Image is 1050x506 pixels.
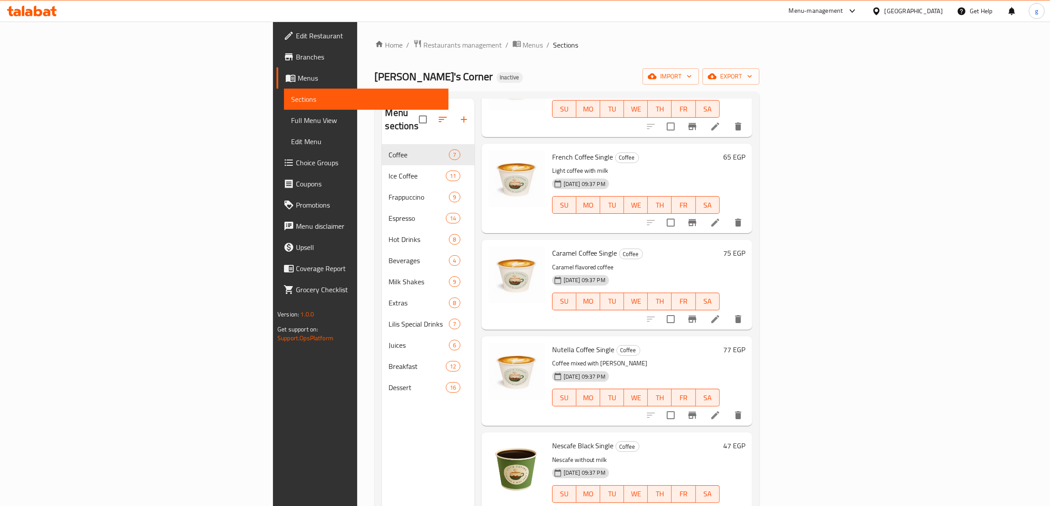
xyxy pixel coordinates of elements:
[600,389,624,406] button: TU
[389,171,446,181] span: Ice Coffee
[580,199,597,212] span: MO
[699,487,716,500] span: SA
[682,116,703,137] button: Branch-specific-item
[296,284,441,295] span: Grocery Checklist
[449,320,460,328] span: 7
[389,255,449,266] span: Beverages
[552,196,576,214] button: SU
[648,485,672,503] button: TH
[296,263,441,274] span: Coverage Report
[382,313,475,335] div: Lilis Special Drinks7
[651,103,668,115] span: TH
[675,103,692,115] span: FR
[651,391,668,404] span: TH
[432,109,453,130] span: Sort sections
[489,439,545,496] img: Nescafe Black Single
[277,332,333,344] a: Support.OpsPlatform
[672,100,695,118] button: FR
[449,299,460,307] span: 8
[661,117,680,136] span: Select to update
[617,345,640,355] span: Coffee
[576,293,600,310] button: MO
[702,68,759,85] button: export
[382,271,475,292] div: Milk Shakes9
[620,249,643,259] span: Coffee
[449,340,460,350] div: items
[389,276,449,287] div: Milk Shakes
[696,196,720,214] button: SA
[672,485,695,503] button: FR
[661,213,680,232] span: Select to update
[552,165,720,176] p: Light coffee with milk
[728,212,749,233] button: delete
[382,292,475,313] div: Extras8
[728,405,749,426] button: delete
[604,199,620,212] span: TU
[296,52,441,62] span: Branches
[446,383,460,392] span: 16
[710,217,721,228] a: Edit menu item
[556,487,573,500] span: SU
[560,276,609,284] span: [DATE] 09:37 PM
[291,115,441,126] span: Full Menu View
[382,208,475,229] div: Espresso14
[382,141,475,402] nav: Menu sections
[672,293,695,310] button: FR
[885,6,943,16] div: [GEOGRAPHIC_DATA]
[672,389,695,406] button: FR
[382,335,475,356] div: Juices6
[628,391,644,404] span: WE
[723,247,745,259] h6: 75 EGP
[624,196,648,214] button: WE
[547,40,550,50] li: /
[600,293,624,310] button: TU
[453,109,475,130] button: Add section
[389,340,449,350] div: Juices
[414,110,432,129] span: Select all sections
[446,361,460,372] div: items
[449,255,460,266] div: items
[1035,6,1038,16] span: g
[552,358,720,369] p: Coffee mixed with [PERSON_NAME]
[576,485,600,503] button: MO
[382,186,475,208] div: Frappuccino9
[675,487,692,500] span: FR
[723,151,745,163] h6: 65 EGP
[648,389,672,406] button: TH
[682,309,703,330] button: Branch-specific-item
[284,89,448,110] a: Sections
[696,485,720,503] button: SA
[628,487,644,500] span: WE
[296,200,441,210] span: Promotions
[552,246,617,260] span: Caramel Coffee Single
[696,100,720,118] button: SA
[298,73,441,83] span: Menus
[375,67,493,86] span: [PERSON_NAME]'s Corner
[284,110,448,131] a: Full Menu View
[277,216,448,237] a: Menu disclaimer
[446,172,460,180] span: 11
[552,454,720,465] p: Nescafe without milk
[710,121,721,132] a: Edit menu item
[723,343,745,356] h6: 77 EGP
[600,100,624,118] button: TU
[651,487,668,500] span: TH
[291,94,441,104] span: Sections
[552,150,613,164] span: French Coffee Single
[696,389,720,406] button: SA
[449,341,460,350] span: 6
[277,324,318,335] span: Get support on:
[651,295,668,308] span: TH
[389,382,446,393] span: Dessert
[277,25,448,46] a: Edit Restaurant
[277,194,448,216] a: Promotions
[553,40,579,50] span: Sections
[552,262,720,273] p: Caramel flavored coffee
[576,196,600,214] button: MO
[277,309,299,320] span: Version:
[682,405,703,426] button: Branch-specific-item
[277,152,448,173] a: Choice Groups
[449,257,460,265] span: 4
